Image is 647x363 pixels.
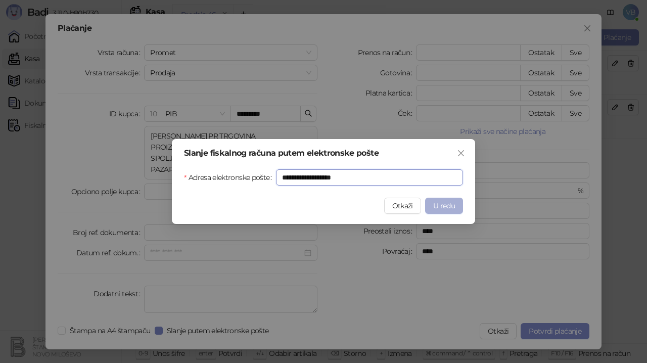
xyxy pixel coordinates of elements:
[384,198,421,214] button: Otkaži
[184,169,276,186] label: Adresa elektronske pošte
[392,201,413,210] span: Otkaži
[453,145,469,161] button: Close
[425,198,463,214] button: U redu
[276,169,463,186] input: Adresa elektronske pošte
[457,149,465,157] span: close
[184,149,463,157] div: Slanje fiskalnog računa putem elektronske pošte
[433,201,455,210] span: U redu
[453,149,469,157] span: Zatvori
